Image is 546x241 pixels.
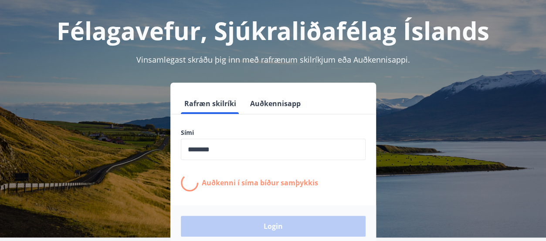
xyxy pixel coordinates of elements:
span: Vinsamlegast skráðu þig inn með rafrænum skilríkjum eða Auðkennisappi. [136,54,410,65]
button: Auðkennisapp [247,93,304,114]
label: Sími [181,128,366,137]
p: Auðkenni í síma bíður samþykkis [202,178,318,187]
h1: Félagavefur, Sjúkraliðafélag Íslands [10,14,536,47]
button: Rafræn skilríki [181,93,240,114]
